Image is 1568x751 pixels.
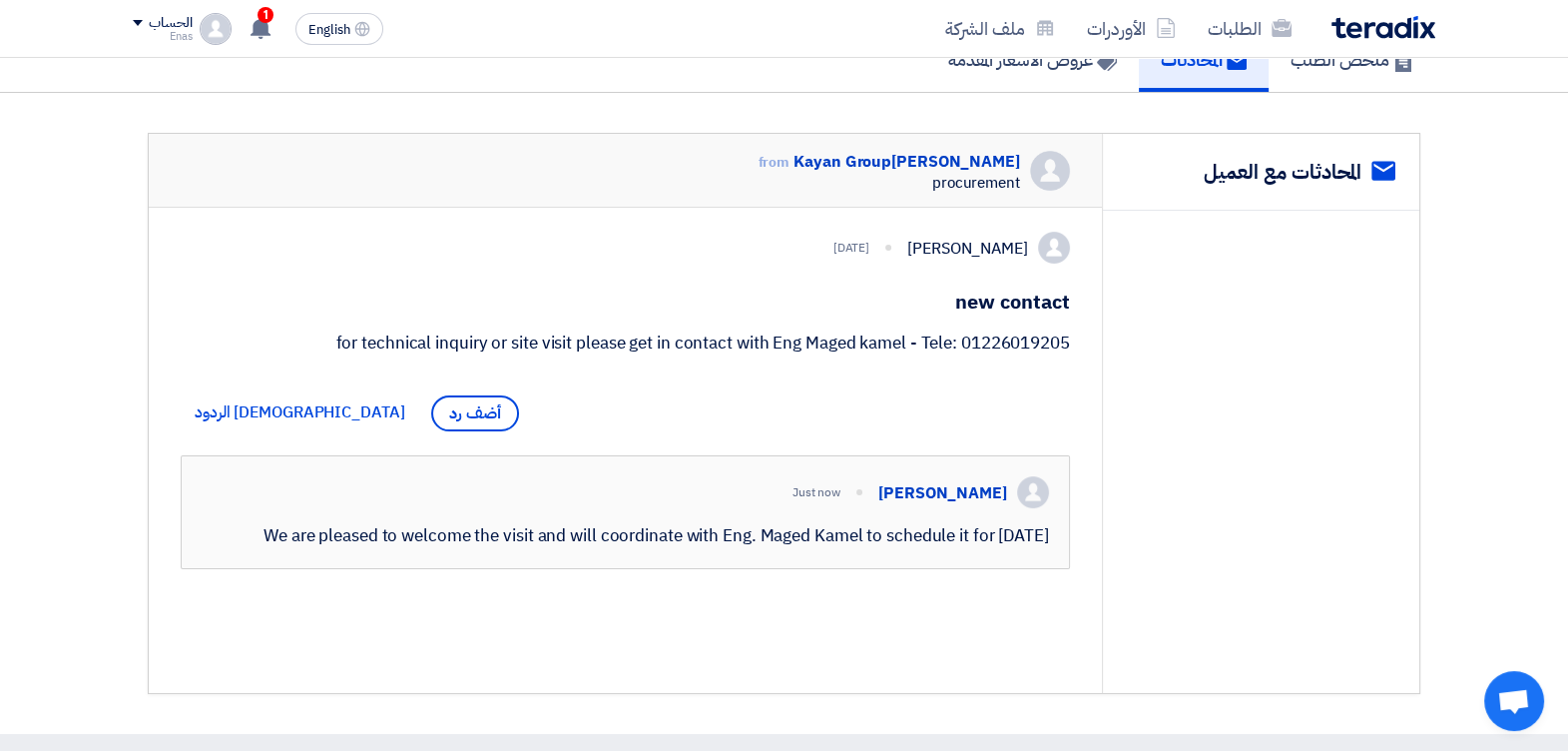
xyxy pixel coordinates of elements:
div: Just now [792,483,840,501]
span: [DEMOGRAPHIC_DATA] الردود [195,400,405,424]
h1: new contact [181,288,1070,316]
div: [PERSON_NAME] [907,237,1028,261]
div: Enas [133,31,192,42]
h5: المحادثات [1161,48,1247,71]
a: المحادثات [1139,28,1269,92]
div: [PERSON_NAME] [878,482,1007,504]
div: for technical inquiry or site visit please get in contact with Eng Maged kamel - Tele: 01226019205 [181,332,1070,356]
span: English [308,23,350,37]
img: profile_test.png [1038,232,1070,264]
img: profile_test.png [200,13,232,45]
h5: عروض الأسعار المقدمة [948,48,1117,71]
a: الطلبات [1192,5,1307,52]
button: English [295,13,383,45]
span: أضف رد [431,395,519,431]
img: Teradix logo [1331,16,1435,39]
span: from [759,152,790,173]
h2: المحادثات مع العميل [1204,158,1361,186]
a: عروض الأسعار المقدمة [926,28,1139,92]
div: procurement [755,174,1020,192]
img: profile_test.png [1017,476,1049,508]
a: الأوردرات [1071,5,1192,52]
div: We are pleased to welcome the visit and will coordinate with Eng. Maged Kamel to schedule it for ... [202,524,1049,548]
a: ملف الشركة [929,5,1071,52]
h5: ملخص الطلب [1291,48,1413,71]
div: Open chat [1484,671,1544,731]
span: 1 [258,7,273,23]
div: [PERSON_NAME] Kayan Group [755,151,1020,174]
div: [DATE] [833,239,869,257]
div: الحساب [149,15,192,32]
a: ملخص الطلب [1269,28,1435,92]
